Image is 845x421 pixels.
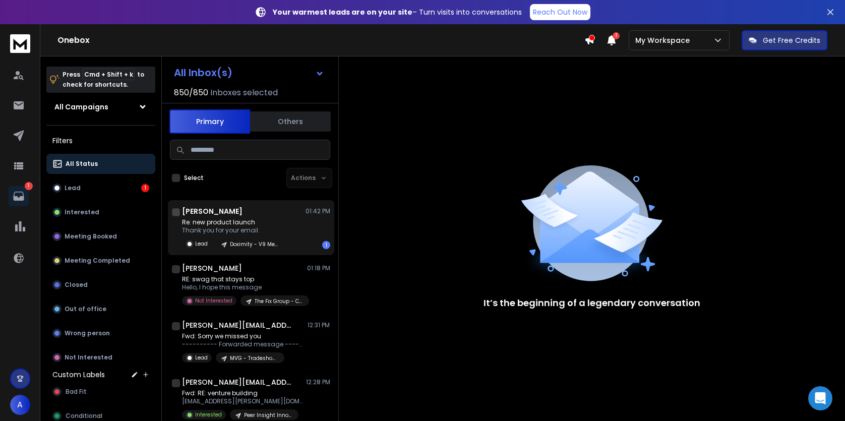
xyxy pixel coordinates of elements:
p: Meeting Completed [65,257,130,265]
p: 1 [25,182,33,190]
p: Wrong person [65,329,110,337]
p: 01:42 PM [306,207,330,215]
p: Lead [195,354,208,362]
p: Reach Out Now [533,7,587,17]
h1: [PERSON_NAME][EMAIL_ADDRESS][DOMAIN_NAME] [182,377,293,387]
p: Get Free Credits [763,35,820,45]
button: Primary [169,109,250,134]
p: Not Interested [65,353,112,362]
button: Interested [46,202,155,222]
button: Not Interested [46,347,155,368]
h1: [PERSON_NAME] [182,206,243,216]
p: Closed [65,281,88,289]
a: 1 [9,186,29,206]
button: Get Free Credits [742,30,827,50]
button: Meeting Completed [46,251,155,271]
img: logo [10,34,30,53]
button: Out of office [46,299,155,319]
h3: Inboxes selected [210,87,278,99]
p: RE: swag that stays top [182,275,303,283]
p: The Fix Group - C7V2 Sales Titles [255,297,303,305]
p: ---------- Forwarded message --------- From: [PERSON_NAME] [182,340,303,348]
p: Doximity - V9 Messaging - Medical Device [230,240,278,248]
p: All Status [66,160,98,168]
label: Select [184,174,204,182]
a: Reach Out Now [530,4,590,20]
p: It’s the beginning of a legendary conversation [484,296,700,310]
h3: Filters [46,134,155,148]
p: [EMAIL_ADDRESS][PERSON_NAME][DOMAIN_NAME] [PERSON_NAME][EMAIL_ADDRESS][PERSON_NAME][DOMAIN_NAME] ... [182,397,303,405]
button: Others [250,110,331,133]
strong: Your warmest leads are on your site [273,7,412,17]
span: Conditional [66,412,102,420]
p: Lead [195,240,208,248]
h1: [PERSON_NAME] [182,263,242,273]
p: 12:28 PM [306,378,330,386]
p: Lead [65,184,81,192]
div: 1 [141,184,149,192]
h1: Onebox [57,34,584,46]
button: All Inbox(s) [166,63,332,83]
span: Bad Fit [66,388,87,396]
button: Meeting Booked [46,226,155,247]
div: Open Intercom Messenger [808,386,832,410]
p: Fwd: Sorry we missed you [182,332,303,340]
h3: Custom Labels [52,370,105,380]
p: – Turn visits into conversations [273,7,522,17]
span: Cmd + Shift + k [83,69,135,80]
p: Not Interested [195,297,232,305]
span: 850 / 850 [174,87,208,99]
span: 1 [613,32,620,39]
p: My Workspace [635,35,694,45]
button: A [10,395,30,415]
p: Fwd: RE: venture building [182,389,303,397]
p: MVG - Tradeshow - ATL Build Expo No Booth Contact Followup [230,354,278,362]
p: Meeting Booked [65,232,117,240]
button: All Campaigns [46,97,155,117]
button: Closed [46,275,155,295]
p: Peer Insight Innovation [244,411,292,419]
button: Lead1 [46,178,155,198]
p: Press to check for shortcuts. [63,70,144,90]
p: Interested [195,411,222,418]
p: Out of office [65,305,106,313]
div: 1 [322,241,330,249]
p: Hello, I hope this message [182,283,303,291]
p: Thank you for your email. [182,226,284,234]
p: Re: new product launch [182,218,284,226]
h1: All Inbox(s) [174,68,232,78]
h1: [PERSON_NAME][EMAIL_ADDRESS][DOMAIN_NAME] [182,320,293,330]
button: All Status [46,154,155,174]
p: 01:18 PM [307,264,330,272]
p: Interested [65,208,99,216]
p: 12:31 PM [308,321,330,329]
button: Wrong person [46,323,155,343]
h1: All Campaigns [54,102,108,112]
button: Bad Fit [46,382,155,402]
